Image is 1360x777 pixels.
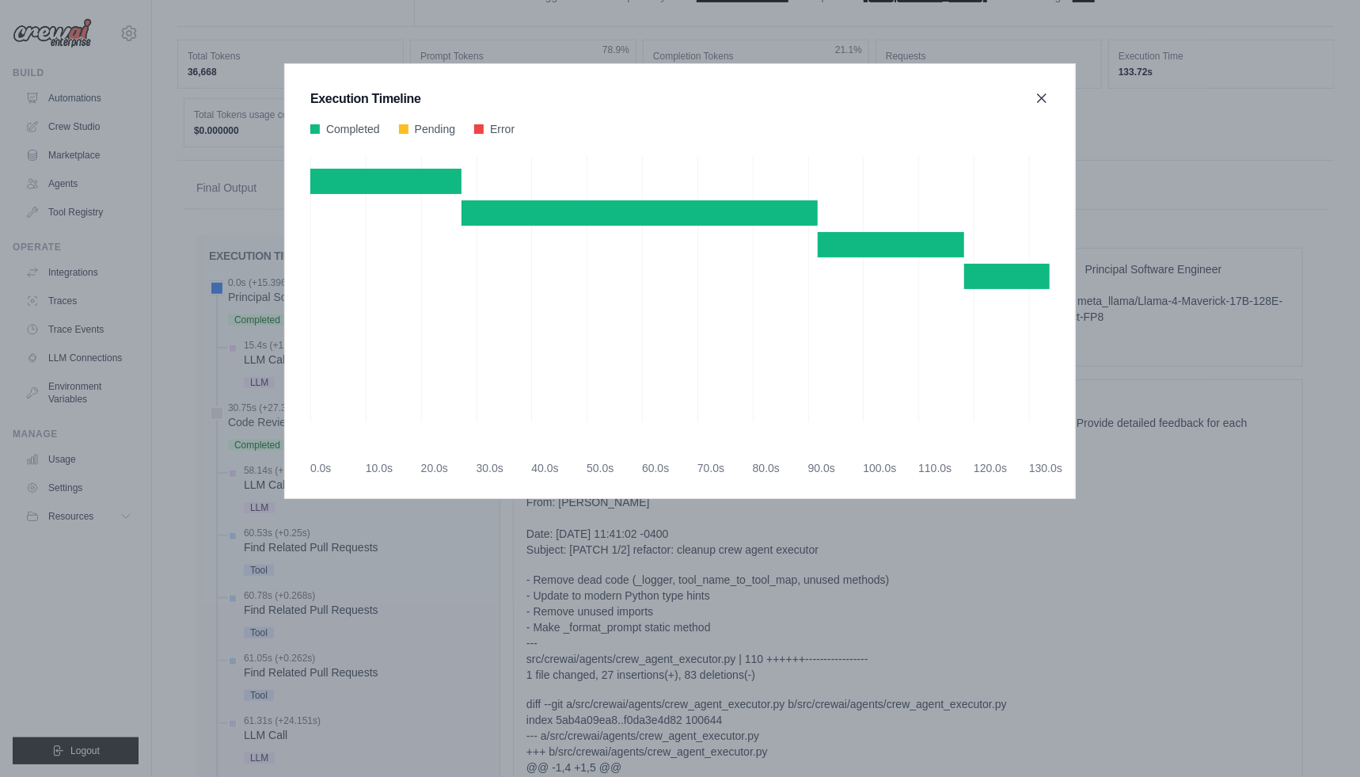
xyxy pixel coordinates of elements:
[1029,460,1062,476] div: 130.0s
[863,460,896,476] div: 100.0s
[326,121,380,137] span: Completed
[310,460,331,476] div: 0.0s
[366,460,393,476] div: 10.0s
[477,460,503,476] div: 30.0s
[490,121,515,137] span: Error
[642,460,669,476] div: 60.0s
[753,460,780,476] div: 80.0s
[974,460,1007,476] div: 120.0s
[918,460,952,476] div: 110.0s
[697,460,724,476] div: 70.0s
[415,121,455,137] span: Pending
[1281,701,1360,777] iframe: Chat Widget
[310,90,421,109] h3: Execution Timeline
[421,460,448,476] div: 20.0s
[808,460,835,476] div: 90.0s
[531,460,558,476] div: 40.0s
[587,460,614,476] div: 50.0s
